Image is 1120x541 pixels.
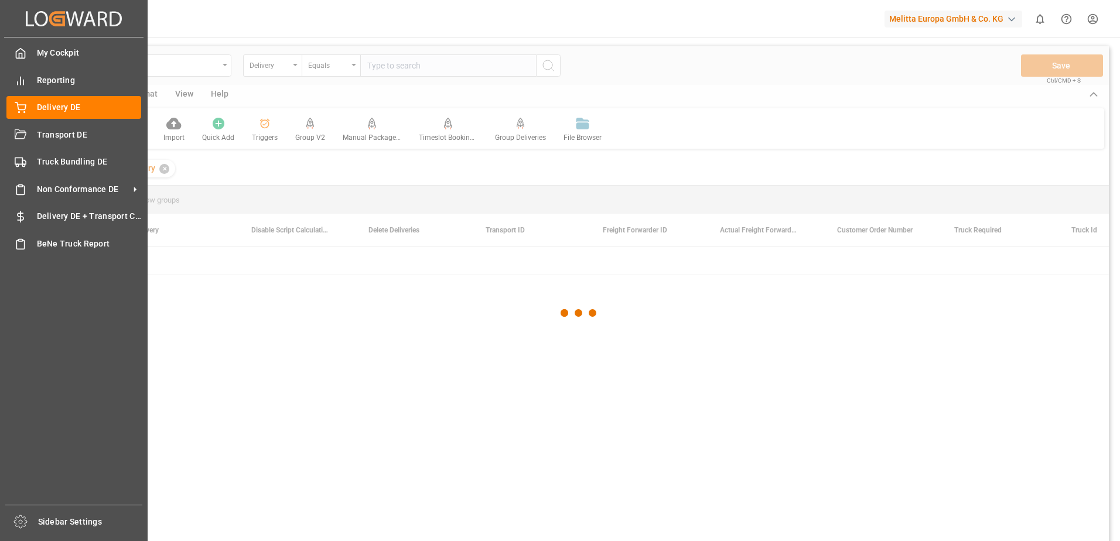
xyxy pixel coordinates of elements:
[6,42,141,64] a: My Cockpit
[1053,6,1080,32] button: Help Center
[6,123,141,146] a: Transport DE
[6,232,141,255] a: BeNe Truck Report
[37,74,142,87] span: Reporting
[885,11,1022,28] div: Melitta Europa GmbH & Co. KG
[6,96,141,119] a: Delivery DE
[6,69,141,91] a: Reporting
[38,516,143,528] span: Sidebar Settings
[6,150,141,173] a: Truck Bundling DE
[37,210,142,222] span: Delivery DE + Transport Cost
[37,129,142,141] span: Transport DE
[885,8,1027,30] button: Melitta Europa GmbH & Co. KG
[37,101,142,114] span: Delivery DE
[1027,6,1053,32] button: show 0 new notifications
[37,183,129,196] span: Non Conformance DE
[37,47,142,59] span: My Cockpit
[37,156,142,168] span: Truck Bundling DE
[37,238,142,250] span: BeNe Truck Report
[6,205,141,228] a: Delivery DE + Transport Cost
